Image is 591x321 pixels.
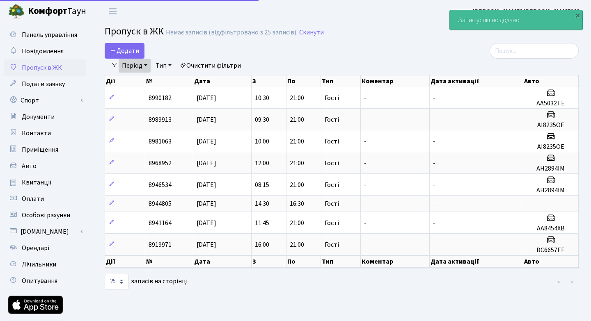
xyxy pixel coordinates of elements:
h5: BC6657EE [527,246,575,254]
a: Панель управління [4,27,86,43]
span: [DATE] [197,199,216,208]
span: 21:00 [290,240,304,249]
span: - [364,159,367,168]
a: Подати заявку [4,76,86,92]
span: 10:30 [255,93,269,102]
th: Дата активації [430,75,523,87]
span: 21:00 [290,137,304,146]
span: 21:00 [290,180,304,189]
span: - [364,199,367,208]
span: - [364,240,367,249]
span: Гості [325,182,339,188]
span: - [364,93,367,102]
span: - [433,240,435,249]
a: Скинути [299,29,324,36]
a: [DOMAIN_NAME] [4,223,86,240]
a: Контакти [4,125,86,141]
span: Оплати [22,194,44,203]
span: Лічильники [22,260,56,269]
span: 09:30 [255,115,269,124]
span: 14:30 [255,199,269,208]
span: Гості [325,241,339,248]
a: Спорт [4,92,86,109]
a: Опитування [4,273,86,289]
span: 21:00 [290,159,304,168]
span: Контакти [22,129,51,138]
span: Опитування [22,276,57,285]
a: Квитанції [4,174,86,191]
span: 8944805 [149,199,172,208]
a: Орендарі [4,240,86,256]
span: 8946534 [149,180,172,189]
span: - [433,115,435,124]
span: Таун [28,5,86,18]
th: Коментар [361,75,430,87]
div: × [573,11,582,19]
span: 21:00 [290,93,304,102]
span: - [433,199,435,208]
span: 8981063 [149,137,172,146]
th: Дії [105,255,145,268]
a: Повідомлення [4,43,86,59]
span: 8989913 [149,115,172,124]
a: Авто [4,158,86,174]
h5: AI8235OE [527,143,575,151]
b: Комфорт [28,5,67,18]
span: - [433,137,435,146]
span: Панель управління [22,30,77,39]
span: - [433,93,435,102]
th: Тип [321,255,360,268]
select: записів на сторінці [105,274,128,289]
th: Дата [193,75,252,87]
th: Дата [193,255,252,268]
a: [PERSON_NAME] [PERSON_NAME] М. [472,7,581,16]
th: Авто [523,255,579,268]
span: Особові рахунки [22,211,70,220]
span: - [433,159,435,168]
span: Квитанції [22,178,52,187]
a: Пропуск в ЖК [4,59,86,76]
a: Очистити фільтри [176,59,244,73]
h5: AH2894IM [527,165,575,173]
span: [DATE] [197,93,216,102]
h5: AA5032TE [527,100,575,107]
a: Період [119,59,151,73]
th: Дії [105,75,145,87]
span: [DATE] [197,180,216,189]
span: 8968952 [149,159,172,168]
h5: AH2894IM [527,187,575,194]
span: 8941164 [149,219,172,228]
a: Додати [105,43,144,59]
span: - [527,199,529,208]
th: Тип [321,75,360,87]
span: Орендарі [22,244,49,253]
label: записів на сторінці [105,274,188,289]
h5: AA8454XB [527,225,575,232]
a: Тип [152,59,175,73]
span: Гості [325,138,339,145]
span: [DATE] [197,115,216,124]
span: [DATE] [197,219,216,228]
th: Авто [523,75,579,87]
span: 10:00 [255,137,269,146]
th: З [252,75,286,87]
span: Приміщення [22,145,58,154]
th: З [252,255,286,268]
th: Дата активації [430,255,523,268]
span: Гості [325,95,339,101]
span: Гості [325,160,339,166]
th: По [286,255,321,268]
span: 21:00 [290,115,304,124]
span: Подати заявку [22,80,65,89]
span: Повідомлення [22,47,64,56]
span: - [433,180,435,189]
a: Оплати [4,191,86,207]
a: Документи [4,109,86,125]
span: - [364,219,367,228]
a: Особові рахунки [4,207,86,223]
button: Переключити навігацію [103,5,123,18]
span: Додати [110,46,139,55]
span: 11:45 [255,219,269,228]
span: [DATE] [197,137,216,146]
